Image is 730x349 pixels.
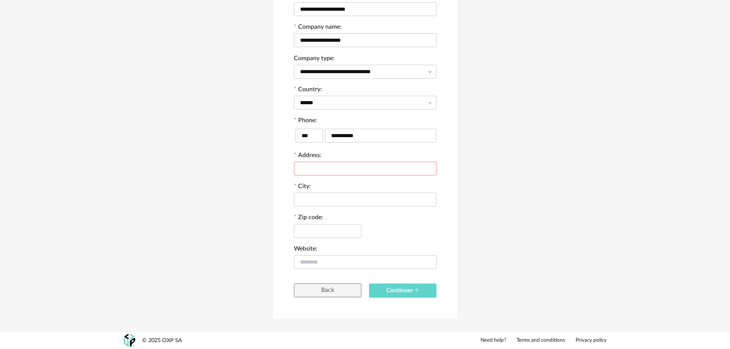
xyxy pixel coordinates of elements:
img: OXP [124,334,135,347]
div: © 2025 OXP SA [142,337,182,344]
label: Company name: [294,24,341,32]
span: Back [321,287,334,293]
label: Phone: [294,118,317,125]
button: Continuer [369,283,436,298]
label: Company type: [294,56,335,63]
label: City: [294,184,311,191]
span: Continuer [386,287,419,293]
a: Terms and conditions [517,337,565,344]
label: Country: [294,87,322,94]
button: Back [294,283,361,297]
a: Privacy policy [576,337,607,344]
label: Zip code: [294,215,323,222]
label: Website: [294,246,317,254]
a: Need help? [481,337,506,344]
label: Address: [294,152,322,160]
